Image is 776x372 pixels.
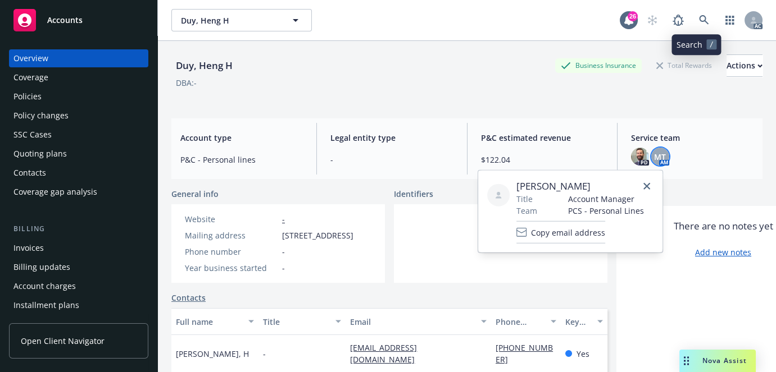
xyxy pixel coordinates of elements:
div: Contacts [13,164,46,182]
div: Business Insurance [555,58,642,72]
span: P&C - Personal lines [180,154,303,166]
a: Start snowing [641,9,664,31]
span: Copy email address [531,226,605,238]
span: Team [516,205,537,217]
div: Phone number [185,246,278,258]
button: Actions [727,54,763,77]
div: Installment plans [13,296,79,314]
span: Account Manager [568,193,644,205]
span: - [330,154,453,166]
a: Policies [9,88,148,105]
span: [PERSON_NAME] [516,180,644,193]
a: Add new notes [695,246,751,258]
div: Key contact [565,316,591,328]
span: Duy, Heng H [181,15,278,26]
button: Title [258,308,346,335]
img: photo [631,148,649,166]
a: Overview [9,49,148,67]
div: Mailing address [185,229,278,241]
span: Accounts [47,16,83,25]
div: Drag to move [679,350,693,372]
span: Service team [631,132,754,144]
span: Identifiers [394,188,433,200]
span: P&C estimated revenue [481,132,603,144]
a: Policy changes [9,107,148,125]
div: Year business started [185,262,278,274]
span: PCS - Personal Lines [568,205,644,217]
span: Yes [577,348,589,360]
a: [EMAIL_ADDRESS][DOMAIN_NAME] [350,342,424,365]
a: Invoices [9,239,148,257]
div: DBA: - [176,77,197,89]
span: There are no notes yet [674,219,773,233]
div: Coverage gap analysis [13,183,97,201]
div: Actions [727,55,763,76]
div: Title [263,316,329,328]
a: Report a Bug [667,9,689,31]
a: Coverage [9,68,148,86]
div: Coverage [13,68,48,86]
div: Phone number [496,316,544,328]
button: Copy email address [516,221,605,244]
span: General info [171,188,219,200]
span: [STREET_ADDRESS] [282,229,353,241]
div: Quoting plans [13,145,67,163]
a: - [282,214,285,224]
div: Overview [13,49,48,67]
a: Quoting plans [9,145,148,163]
a: Accounts [9,4,148,36]
div: Total Rewards [651,58,718,72]
span: [PERSON_NAME], H [176,348,249,360]
span: Account type [180,132,303,144]
span: - [282,262,285,274]
span: Open Client Navigator [21,335,105,347]
a: Contacts [171,292,206,304]
a: SSC Cases [9,126,148,144]
span: MT [654,151,666,163]
span: - [263,348,266,360]
button: Phone number [491,308,561,335]
span: Title [516,193,533,205]
a: Search [693,9,715,31]
div: Email [350,316,474,328]
button: Email [346,308,491,335]
div: Billing [9,223,148,235]
a: Coverage gap analysis [9,183,148,201]
a: Switch app [719,9,741,31]
a: Contacts [9,164,148,182]
div: Invoices [13,239,44,257]
a: Billing updates [9,258,148,276]
div: Policy changes [13,107,69,125]
div: Full name [176,316,242,328]
span: $122.04 [481,154,603,166]
div: Account charges [13,277,76,295]
div: SSC Cases [13,126,52,144]
span: Legal entity type [330,132,453,144]
button: Key contact [561,308,607,335]
div: Website [185,213,278,225]
a: close [640,180,654,193]
a: Installment plans [9,296,148,314]
div: 26 [628,11,638,21]
button: Duy, Heng H [171,9,312,31]
div: Duy, Heng H [171,58,237,73]
div: Billing updates [13,258,70,276]
span: Nova Assist [702,356,747,365]
button: Full name [171,308,258,335]
a: Account charges [9,277,148,295]
span: - [282,246,285,258]
div: Policies [13,88,42,105]
a: [PHONE_NUMBER] [496,342,553,365]
button: Nova Assist [679,350,756,372]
